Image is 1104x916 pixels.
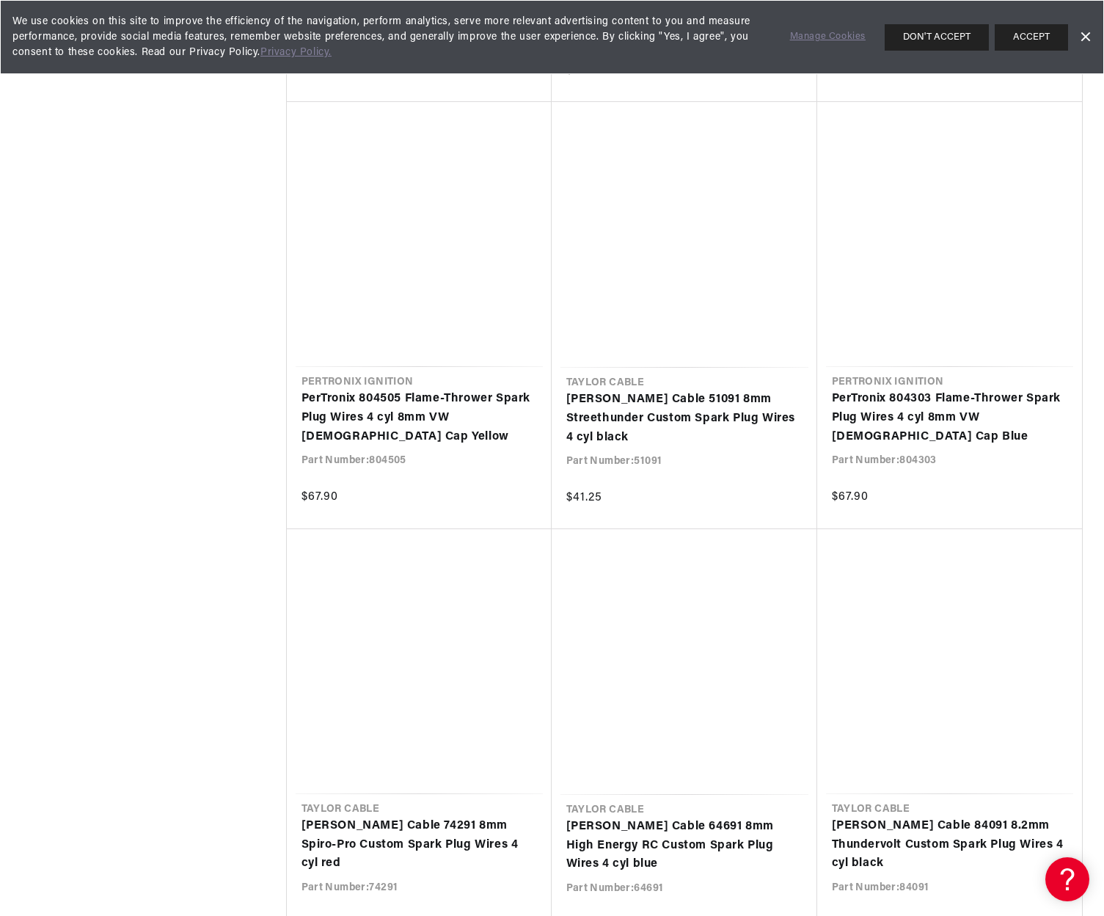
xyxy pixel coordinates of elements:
a: PerTronix 804505 Flame-Thrower Spark Plug Wires 4 cyl 8mm VW [DEMOGRAPHIC_DATA] Cap Yellow [301,390,537,446]
button: ACCEPT [995,24,1068,51]
a: Manage Cookies [790,29,866,45]
a: [PERSON_NAME] Cable 74291 8mm Spiro-Pro Custom Spark Plug Wires 4 cyl red [301,817,537,873]
a: [PERSON_NAME] Cable 64691 8mm High Energy RC Custom Spark Plug Wires 4 cyl blue [566,818,803,874]
button: DON'T ACCEPT [885,24,989,51]
a: Dismiss Banner [1074,26,1096,48]
a: [PERSON_NAME] Cable 84091 8.2mm Thundervolt Custom Spark Plug Wires 4 cyl black [832,817,1067,873]
a: PerTronix 804303 Flame-Thrower Spark Plug Wires 4 cyl 8mm VW [DEMOGRAPHIC_DATA] Cap Blue [832,390,1067,446]
a: [PERSON_NAME] Cable 51091 8mm Streethunder Custom Spark Plug Wires 4 cyl black [566,390,803,447]
a: Privacy Policy. [260,47,332,58]
span: We use cookies on this site to improve the efficiency of the navigation, perform analytics, serve... [12,14,769,60]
